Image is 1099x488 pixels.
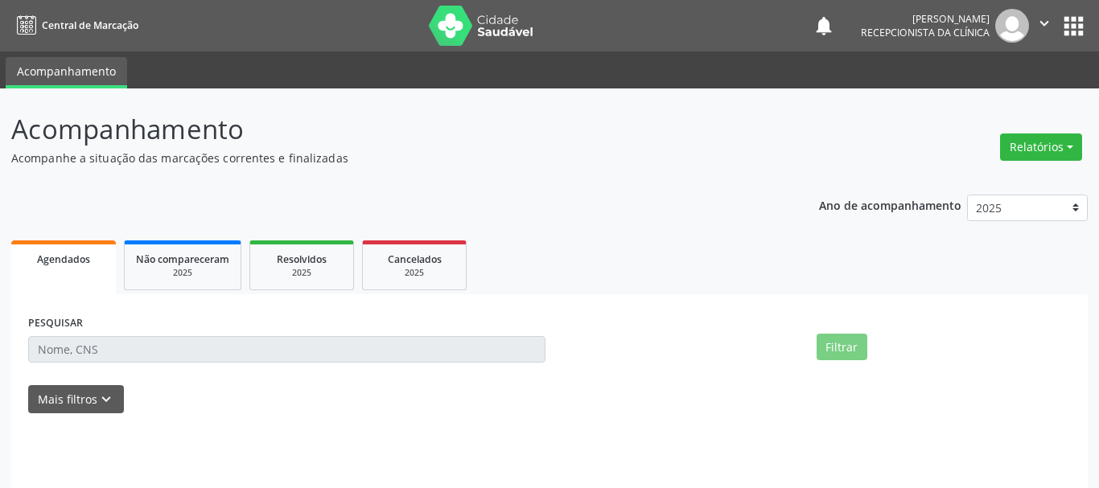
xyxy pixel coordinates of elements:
[28,385,124,413] button: Mais filtroskeyboard_arrow_down
[388,252,442,266] span: Cancelados
[819,195,961,215] p: Ano de acompanhamento
[136,252,229,266] span: Não compareceram
[37,252,90,266] span: Agendados
[136,267,229,279] div: 2025
[11,12,138,39] a: Central de Marcação
[861,26,990,39] span: Recepcionista da clínica
[861,12,990,26] div: [PERSON_NAME]
[277,252,327,266] span: Resolvidos
[261,267,342,279] div: 2025
[813,14,835,37] button: notifications
[995,9,1029,43] img: img
[11,150,765,166] p: Acompanhe a situação das marcações correntes e finalizadas
[1029,9,1060,43] button: 
[11,109,765,150] p: Acompanhamento
[1035,14,1053,32] i: 
[28,311,83,336] label: PESQUISAR
[817,334,867,361] button: Filtrar
[374,267,455,279] div: 2025
[28,336,545,363] input: Nome, CNS
[42,18,138,32] span: Central de Marcação
[1000,133,1082,161] button: Relatórios
[97,391,115,408] i: keyboard_arrow_down
[6,57,127,88] a: Acompanhamento
[1060,12,1088,40] button: apps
